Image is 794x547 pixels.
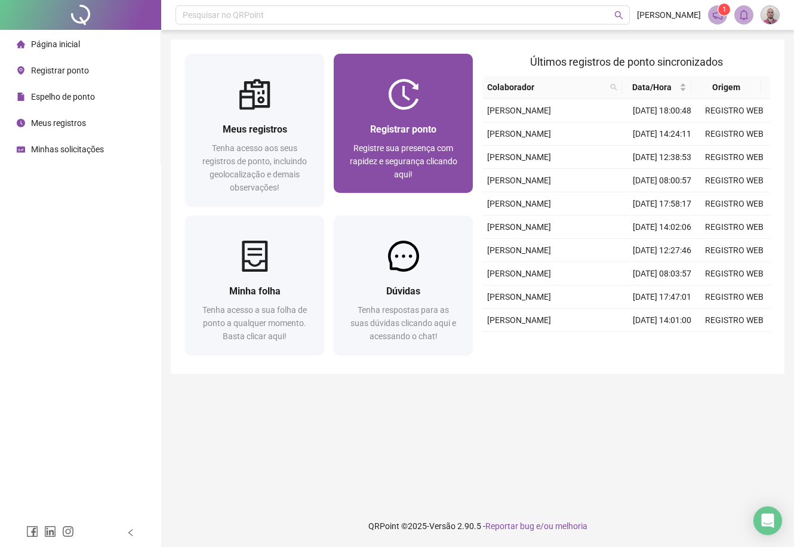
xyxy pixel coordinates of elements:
[17,119,25,127] span: clock-circle
[626,262,698,285] td: [DATE] 08:03:57
[738,10,749,20] span: bell
[718,4,730,16] sup: 1
[698,169,771,192] td: REGISTRO WEB
[698,146,771,169] td: REGISTRO WEB
[698,99,771,122] td: REGISTRO WEB
[161,505,794,547] footer: QRPoint © 2025 - 2.90.5 -
[17,40,25,48] span: home
[487,222,551,232] span: [PERSON_NAME]
[485,521,587,531] span: Reportar bug e/ou melhoria
[202,305,307,341] span: Tenha acesso a sua folha de ponto a qualquer momento. Basta clicar aqui!
[712,10,723,20] span: notification
[487,81,605,94] span: Colaborador
[698,262,771,285] td: REGISTRO WEB
[698,239,771,262] td: REGISTRO WEB
[626,192,698,216] td: [DATE] 17:58:17
[127,528,135,537] span: left
[26,526,38,537] span: facebook
[487,106,551,115] span: [PERSON_NAME]
[350,143,457,179] span: Registre sua presença com rapidez e segurança clicando aqui!
[487,152,551,162] span: [PERSON_NAME]
[626,332,698,355] td: [DATE] 12:17:13
[698,309,771,332] td: REGISTRO WEB
[334,216,473,355] a: DúvidasTenha respostas para as suas dúvidas clicando aqui e acessando o chat!
[31,92,95,102] span: Espelho de ponto
[334,54,473,193] a: Registrar pontoRegistre sua presença com rapidez e segurança clicando aqui!
[698,285,771,309] td: REGISTRO WEB
[626,239,698,262] td: [DATE] 12:27:46
[626,216,698,239] td: [DATE] 14:02:06
[530,56,723,68] span: Últimos registros de ponto sincronizados
[202,143,307,192] span: Tenha acesso aos seus registros de ponto, incluindo geolocalização e demais observações!
[62,526,74,537] span: instagram
[626,169,698,192] td: [DATE] 08:00:57
[698,216,771,239] td: REGISTRO WEB
[229,285,281,297] span: Minha folha
[487,199,551,208] span: [PERSON_NAME]
[31,39,80,49] span: Página inicial
[761,6,779,24] img: 1170
[622,76,692,99] th: Data/Hora
[753,506,782,535] div: Open Intercom Messenger
[610,84,617,91] span: search
[31,66,89,75] span: Registrar ponto
[370,124,436,135] span: Registrar ponto
[626,285,698,309] td: [DATE] 17:47:01
[31,145,104,154] span: Minhas solicitações
[31,118,86,128] span: Meus registros
[487,245,551,255] span: [PERSON_NAME]
[350,305,456,341] span: Tenha respostas para as suas dúvidas clicando aqui e acessando o chat!
[487,129,551,139] span: [PERSON_NAME]
[185,216,324,355] a: Minha folhaTenha acesso a sua folha de ponto a qualquer momento. Basta clicar aqui!
[17,93,25,101] span: file
[626,146,698,169] td: [DATE] 12:38:53
[487,176,551,185] span: [PERSON_NAME]
[698,332,771,355] td: REGISTRO WEB
[626,122,698,146] td: [DATE] 14:24:11
[17,145,25,153] span: schedule
[429,521,456,531] span: Versão
[637,8,701,21] span: [PERSON_NAME]
[223,124,287,135] span: Meus registros
[487,269,551,278] span: [PERSON_NAME]
[626,99,698,122] td: [DATE] 18:00:48
[722,5,727,14] span: 1
[698,192,771,216] td: REGISTRO WEB
[185,54,324,206] a: Meus registrosTenha acesso aos seus registros de ponto, incluindo geolocalização e demais observa...
[626,309,698,332] td: [DATE] 14:01:00
[386,285,420,297] span: Dúvidas
[44,526,56,537] span: linkedin
[698,122,771,146] td: REGISTRO WEB
[17,66,25,75] span: environment
[691,76,761,99] th: Origem
[627,81,678,94] span: Data/Hora
[614,11,623,20] span: search
[487,315,551,325] span: [PERSON_NAME]
[487,292,551,302] span: [PERSON_NAME]
[608,78,620,96] span: search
